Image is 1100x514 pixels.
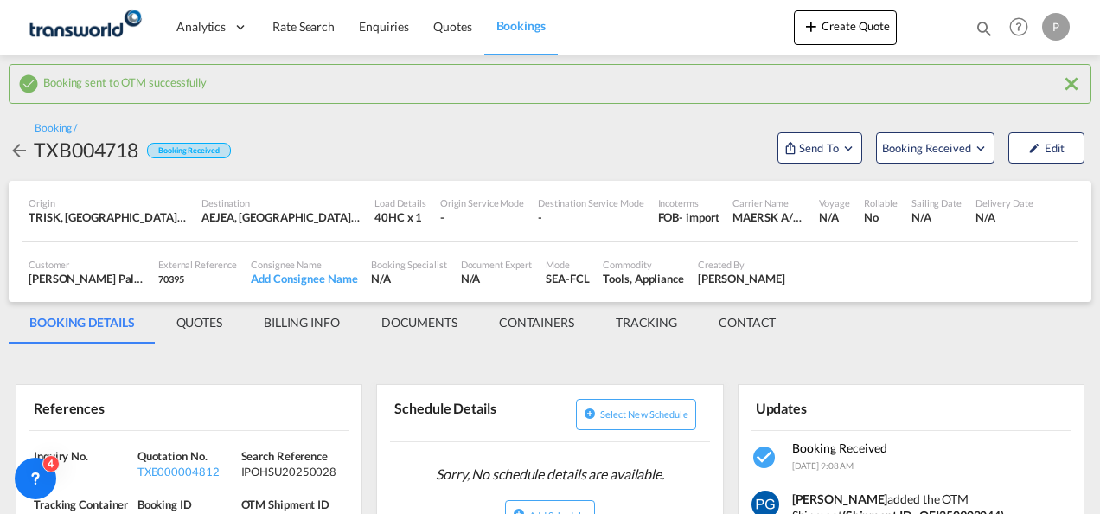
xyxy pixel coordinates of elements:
[792,440,887,455] span: Booking Received
[576,399,696,430] button: icon-plus-circleSelect new schedule
[147,143,230,159] div: Booking Received
[35,121,77,136] div: Booking /
[882,139,973,157] span: Booking Received
[429,458,671,491] span: Sorry, No schedule details are available.
[241,449,328,463] span: Search Reference
[176,18,226,35] span: Analytics
[698,271,785,286] div: Pradhesh Gautham
[603,271,683,286] div: Tools, Appliance
[975,209,1033,225] div: N/A
[658,209,680,225] div: FOB
[975,196,1033,209] div: Delivery Date
[794,10,897,45] button: icon-plus 400-fgCreate Quote
[546,258,589,271] div: Mode
[371,258,446,271] div: Booking Specialist
[876,132,994,164] button: Open demo menu
[201,196,361,209] div: Destination
[137,498,192,511] span: Booking ID
[158,273,184,285] span: 70395
[29,196,188,209] div: Origin
[29,209,188,225] div: TRISK, Iskenderun, Türkiye, South West Asia, Asia Pacific
[698,258,785,271] div: Created By
[797,139,841,157] span: Send To
[1004,12,1042,43] div: Help
[595,302,698,344] md-tab-item: TRACKING
[34,136,138,164] div: TXB004718
[9,140,29,161] md-icon: icon-arrow-left
[137,449,208,463] span: Quotation No.
[241,498,330,511] span: OTM Shipment ID
[241,464,341,479] div: IPOHSU20250028
[911,196,962,209] div: Sailing Date
[801,16,822,36] md-icon: icon-plus 400-fg
[538,196,644,209] div: Destination Service Mode
[374,196,426,209] div: Load Details
[243,302,361,344] md-tab-item: BILLING INFO
[698,302,796,344] md-tab-item: CONTACT
[538,209,644,225] div: -
[359,19,409,34] span: Enquiries
[819,196,849,209] div: Voyage
[478,302,595,344] md-tab-item: CONTAINERS
[546,271,589,286] div: SEA-FCL
[158,258,237,271] div: External Reference
[34,498,128,511] span: Tracking Container
[864,196,898,209] div: Rollable
[584,408,596,420] md-icon: icon-plus-circle
[440,209,524,225] div: -
[600,408,688,420] span: Select new schedule
[34,449,88,463] span: Inquiry No.
[751,444,779,472] md-icon: icon-checkbox-marked-circle
[43,71,207,89] span: Booking sent to OTM successfully
[819,209,849,225] div: N/A
[777,132,862,164] button: Open demo menu
[361,302,478,344] md-tab-item: DOCUMENTS
[975,19,994,45] div: icon-magnify
[732,209,805,225] div: MAERSK A/S / TDWC-DUBAI
[911,209,962,225] div: N/A
[792,492,888,506] strong: [PERSON_NAME]
[1008,132,1084,164] button: icon-pencilEdit
[751,392,908,422] div: Updates
[461,258,533,271] div: Document Expert
[34,464,133,479] div: N/A
[433,19,471,34] span: Quotes
[658,196,719,209] div: Incoterms
[9,136,34,164] div: icon-arrow-left
[1028,142,1040,154] md-icon: icon-pencil
[29,271,144,286] div: [PERSON_NAME] Pallipath
[18,74,39,94] md-icon: icon-checkbox-marked-circle
[156,302,243,344] md-tab-item: QUOTES
[26,8,143,47] img: f753ae806dec11f0841701cdfdf085c0.png
[9,302,156,344] md-tab-item: BOOKING DETAILS
[440,196,524,209] div: Origin Service Mode
[1042,13,1070,41] div: P
[792,460,854,471] span: [DATE] 9:08 AM
[390,392,547,434] div: Schedule Details
[603,258,683,271] div: Commodity
[251,258,357,271] div: Consignee Name
[29,392,186,422] div: References
[1004,12,1033,42] span: Help
[1061,74,1082,94] md-icon: icon-close
[9,302,796,344] md-pagination-wrapper: Use the left and right arrow keys to navigate between tabs
[496,18,546,33] span: Bookings
[732,196,805,209] div: Carrier Name
[975,19,994,38] md-icon: icon-magnify
[461,271,533,286] div: N/A
[374,209,426,225] div: 40HC x 1
[679,209,719,225] div: - import
[251,271,357,286] div: Add Consignee Name
[137,464,237,479] div: TXB000004812
[201,209,361,225] div: AEJEA, Jebel Ali, United Arab Emirates, Middle East, Middle East
[864,209,898,225] div: No
[272,19,335,34] span: Rate Search
[371,271,446,286] div: N/A
[29,258,144,271] div: Customer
